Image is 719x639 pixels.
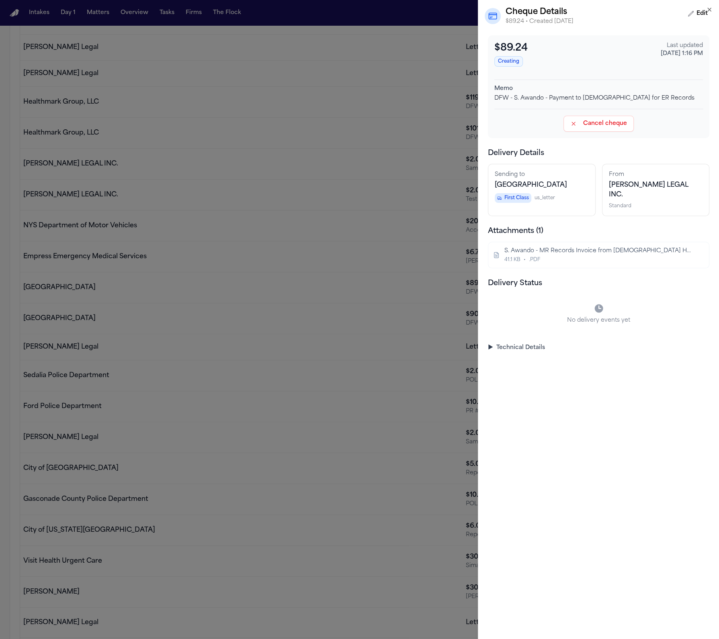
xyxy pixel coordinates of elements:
span: Contact ID: 2ba47573-ac41-4aea-b98c-a367e53c11bf [609,182,688,198]
span: ▶ [488,344,493,352]
h3: Delivery Details [488,148,709,159]
h3: Delivery Status [488,278,709,289]
span: 41.1 KB [504,257,520,263]
span: Creating [494,56,523,67]
span: • [524,257,526,263]
p: $89.24 • Created [DATE] [506,18,684,26]
h2: Cheque Details [506,6,684,18]
h3: Attachments ( 1 ) [488,226,709,237]
button: Edit [684,6,713,21]
span: us_letter [535,195,555,201]
div: DFW - S. Awando - Payment to [DEMOGRAPHIC_DATA] for ER Records [494,94,703,102]
span: Contact ID: 911a0727-7659-40e8-8d77-aaa6f51f6bd8 [495,182,567,188]
span: .PDF [529,257,540,263]
div: From [609,171,703,179]
button: Cancel cheque [563,116,634,132]
summary: ▶Technical Details [488,344,709,352]
div: $89.24 [494,42,661,55]
div: Memo [494,85,703,93]
div: Sending to [495,171,589,179]
div: [DATE] 1:16 PM [661,50,703,58]
p: No delivery events yet [488,316,709,325]
div: Last updated [661,42,703,50]
div: Standard [609,203,703,209]
div: S. Awando - MR Records Invoice from Methodist Health System - 8.27.25 [504,247,691,255]
div: View artifact details for S. Awando - MR Records Invoice from Methodist Health System - 8.27.25 [488,242,709,268]
span: First Class [495,193,531,203]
